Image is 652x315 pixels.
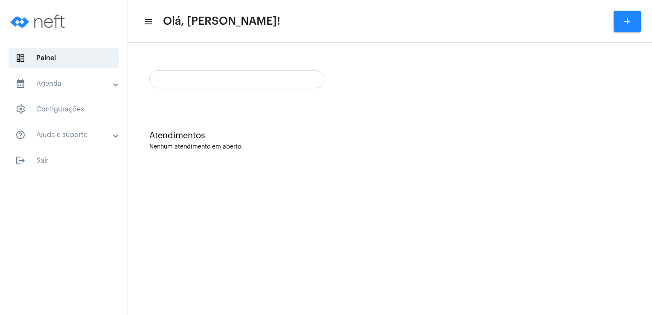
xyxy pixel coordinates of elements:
span: Olá, [PERSON_NAME]! [163,15,280,28]
mat-icon: sidenav icon [15,79,26,89]
mat-icon: sidenav icon [143,17,152,27]
mat-icon: sidenav icon [15,130,26,140]
span: sidenav icon [15,104,26,114]
span: Configurações [9,99,119,120]
img: logo-neft-novo-2.png [7,4,71,38]
mat-panel-title: Agenda [15,79,114,89]
div: Atendimentos [149,131,631,140]
mat-icon: add [622,16,632,26]
span: Painel [9,48,119,68]
mat-panel-title: Ajuda e suporte [15,130,114,140]
mat-expansion-panel-header: sidenav iconAgenda [5,73,128,94]
div: Nenhum atendimento em aberto. [149,144,631,150]
span: Sair [9,150,119,171]
mat-icon: sidenav icon [15,155,26,166]
mat-expansion-panel-header: sidenav iconAjuda e suporte [5,125,128,145]
span: sidenav icon [15,53,26,63]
